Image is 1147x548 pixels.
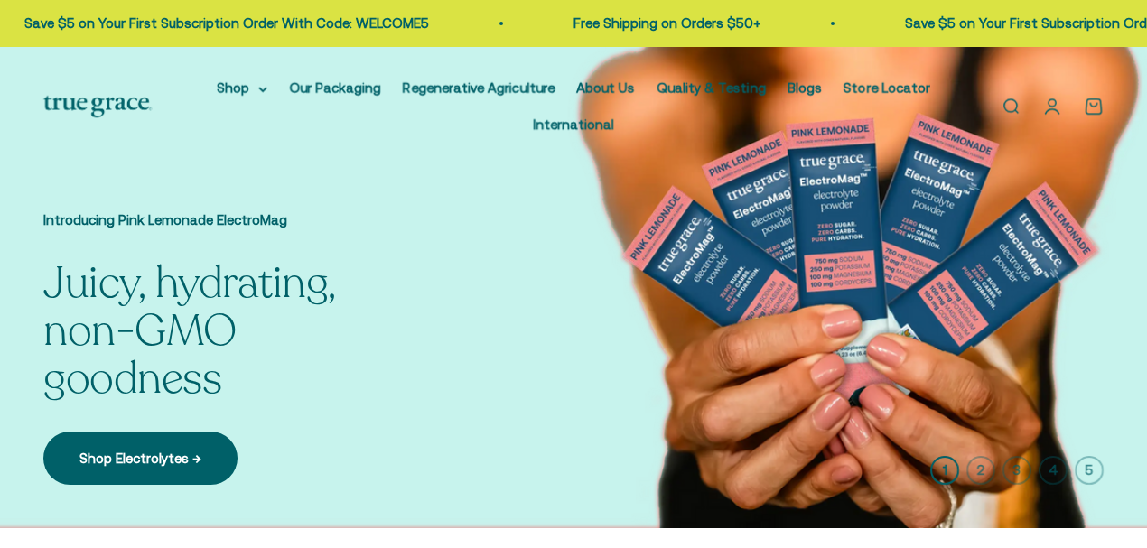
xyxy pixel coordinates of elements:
[403,80,555,96] a: Regenerative Agriculture
[567,15,754,31] a: Free Shipping on Orders $50+
[576,80,635,96] a: About Us
[43,254,336,408] split-lines: Juicy, hydrating, non-GMO goodness
[43,209,405,231] p: Introducing Pink Lemonade ElectroMag
[657,80,766,96] a: Quality & Testing
[217,78,267,99] summary: Shop
[289,80,381,96] a: Our Packaging
[18,13,423,34] p: Save $5 on Your First Subscription Order With Code: WELCOME5
[533,116,614,132] a: International
[788,80,822,96] a: Blogs
[1039,456,1068,485] button: 4
[966,456,995,485] button: 2
[930,456,959,485] button: 1
[844,80,930,96] a: Store Locator
[1002,456,1031,485] button: 3
[1075,456,1104,485] button: 5
[43,432,238,484] a: Shop Electrolytes →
